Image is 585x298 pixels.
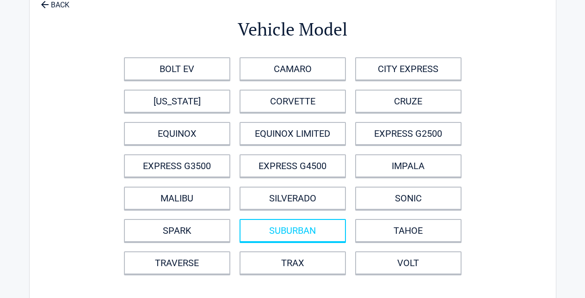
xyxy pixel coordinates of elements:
[355,154,462,177] a: IMPALA
[124,219,230,242] a: SPARK
[124,251,230,274] a: TRAVERSE
[355,251,462,274] a: VOLT
[124,122,230,145] a: EQUINOX
[355,122,462,145] a: EXPRESS G2500
[355,219,462,242] a: TAHOE
[124,57,230,80] a: BOLT EV
[240,57,346,80] a: CAMARO
[240,219,346,242] a: SUBURBAN
[80,18,505,41] h2: Vehicle Model
[240,187,346,210] a: SILVERADO
[355,187,462,210] a: SONIC
[240,251,346,274] a: TRAX
[124,90,230,113] a: [US_STATE]
[240,154,346,177] a: EXPRESS G4500
[240,90,346,113] a: CORVETTE
[355,57,462,80] a: CITY EXPRESS
[124,154,230,177] a: EXPRESS G3500
[355,90,462,113] a: CRUZE
[240,122,346,145] a: EQUINOX LIMITED
[124,187,230,210] a: MALIBU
